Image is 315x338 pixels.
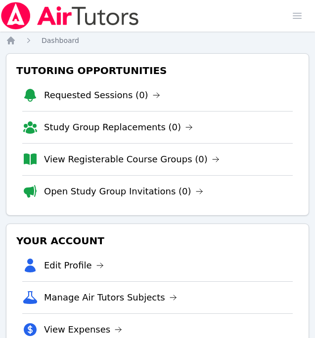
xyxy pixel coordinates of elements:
[6,36,309,45] nav: Breadcrumb
[44,323,122,337] a: View Expenses
[42,37,79,44] span: Dashboard
[44,291,177,304] a: Manage Air Tutors Subjects
[42,36,79,45] a: Dashboard
[14,62,301,79] h3: Tutoring Opportunities
[14,232,301,250] h3: Your Account
[44,120,193,134] a: Study Group Replacements (0)
[44,88,160,102] a: Requested Sessions (0)
[44,185,203,198] a: Open Study Group Invitations (0)
[44,259,104,272] a: Edit Profile
[44,152,220,166] a: View Registerable Course Groups (0)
